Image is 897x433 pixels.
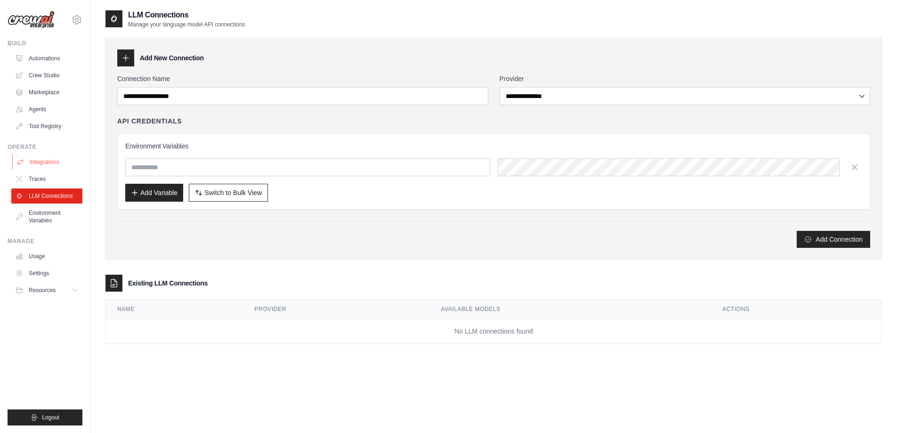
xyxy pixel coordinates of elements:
img: Logo [8,11,55,29]
th: Provider [243,300,430,319]
a: Integrations [12,155,83,170]
h2: LLM Connections [128,9,245,21]
a: Marketplace [11,85,82,100]
th: Actions [711,300,881,319]
h4: API Credentials [117,116,182,126]
th: Name [106,300,243,319]
span: Resources [29,286,56,294]
div: Operate [8,143,82,151]
label: Connection Name [117,74,488,83]
p: Manage your language model API connections [128,21,245,28]
a: Traces [11,172,82,187]
a: Automations [11,51,82,66]
a: Agents [11,102,82,117]
div: Manage [8,237,82,245]
a: Crew Studio [11,68,82,83]
a: Environment Variables [11,205,82,228]
span: Switch to Bulk View [204,188,262,197]
h3: Existing LLM Connections [128,278,208,288]
span: Logout [42,414,59,421]
button: Add Variable [125,184,183,202]
a: Settings [11,266,82,281]
th: Available Models [429,300,711,319]
button: Switch to Bulk View [189,184,268,202]
button: Resources [11,283,82,298]
div: Build [8,40,82,47]
a: Usage [11,249,82,264]
td: No LLM connections found [106,319,881,344]
button: Add Connection [797,231,870,248]
h3: Environment Variables [125,141,862,151]
a: Tool Registry [11,119,82,134]
label: Provider [500,74,871,83]
button: Logout [8,409,82,425]
h3: Add New Connection [140,53,204,63]
a: LLM Connections [11,188,82,204]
